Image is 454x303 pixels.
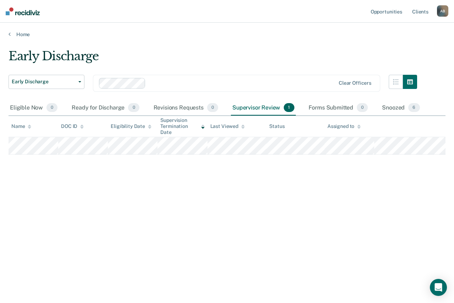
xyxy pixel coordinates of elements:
div: Status [269,123,284,129]
span: 1 [284,103,294,112]
button: Early Discharge [9,75,84,89]
span: 6 [408,103,420,112]
span: 0 [46,103,57,112]
div: Open Intercom Messenger [430,279,447,296]
div: Forms Submitted0 [307,100,370,116]
div: Early Discharge [9,49,417,69]
span: 0 [357,103,368,112]
div: Eligibility Date [111,123,151,129]
div: A B [437,5,448,17]
a: Home [9,31,445,38]
div: Assigned to [327,123,361,129]
div: Clear officers [339,80,371,86]
div: DOC ID [61,123,84,129]
div: Supervisor Review1 [231,100,296,116]
div: Supervision Termination Date [160,117,204,135]
span: 0 [207,103,218,112]
img: Recidiviz [6,7,40,15]
div: Snoozed6 [381,100,421,116]
button: AB [437,5,448,17]
div: Last Viewed [210,123,245,129]
div: Revisions Requests0 [152,100,220,116]
div: Eligible Now0 [9,100,59,116]
span: Early Discharge [12,79,76,85]
div: Ready for Discharge0 [70,100,140,116]
div: Name [11,123,31,129]
span: 0 [128,103,139,112]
